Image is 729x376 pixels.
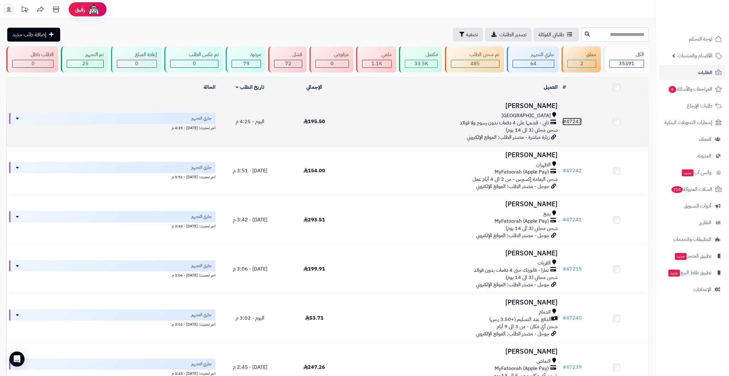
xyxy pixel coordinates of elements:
span: 0 [330,60,334,67]
a: الحالة [204,83,215,91]
a: #47241 [562,216,582,224]
span: 35391 [619,60,634,67]
h3: [PERSON_NAME] [349,151,557,159]
a: #47242 [562,167,582,174]
a: تاريخ الطلب [236,83,264,91]
span: جاري التجهيز [191,214,212,220]
span: 0 [32,60,35,67]
a: العملاء [659,132,725,147]
a: إعادة المبلغ 0 [110,46,163,72]
a: تطبيق نقاط البيعجديد [659,265,725,280]
span: العملاء [699,135,711,144]
h3: [PERSON_NAME] [349,250,557,257]
div: 25 [67,60,103,67]
span: طلبات الإرجاع [687,101,712,110]
div: تم التجهيز [67,51,103,58]
span: # [562,265,566,273]
span: [DATE] - 2:45 م [232,363,267,371]
span: 154.00 [303,167,325,174]
div: 0 [316,60,348,67]
a: مردود 79 [224,46,267,72]
span: طلباتي المُوكلة [538,31,564,38]
div: معلق [567,51,596,58]
span: أدوات التسويق [684,202,711,210]
span: 53.71 [305,314,324,322]
span: 293.51 [303,216,325,224]
a: جاري التجهيز 64 [505,46,560,72]
div: 0 [13,60,53,67]
div: 0 [170,60,218,67]
span: 195.50 [303,118,325,125]
a: العميل [543,83,557,91]
span: اليوم - 3:02 م [236,314,264,322]
span: تابي - قسّمها على 4 دفعات بدون رسوم ولا فوائد [459,119,548,127]
span: الدفع عند التسليم (+3.50 ر.س) [489,316,551,323]
span: جوجل - مصدر الطلب: الموقع الإلكتروني [476,281,549,288]
div: ملغي [362,51,392,58]
h3: [PERSON_NAME] [349,299,557,306]
span: 6 [669,86,676,93]
div: الطلب باطل [12,51,54,58]
a: #47239 [562,363,582,371]
a: الطلبات [659,65,725,80]
div: 72 [274,60,302,67]
div: 2 [568,60,595,67]
span: 218 [671,186,683,193]
a: تم التجهيز 25 [60,46,109,72]
div: اخر تحديث: [DATE] - 4:25 م [9,124,215,131]
span: 199.91 [303,265,325,273]
span: جاري التجهيز [191,164,212,171]
span: 72 [285,60,291,67]
a: تم شحن الطلب 485 [444,46,505,72]
span: 25 [82,60,89,67]
a: مرفوض 0 [308,46,354,72]
span: 0 [135,60,138,67]
span: القريات [537,259,550,267]
span: # [562,314,566,322]
span: إضافة طلب جديد [12,31,46,38]
img: ai-face.png [88,3,100,16]
div: اخر تحديث: [DATE] - 3:06 م [9,271,215,278]
div: جاري التجهيز [513,51,554,58]
span: تصدير الطلبات [499,31,526,38]
div: 33516 [405,60,437,67]
span: MyFatoorah (Apple Pay) [494,365,548,372]
span: جديد [675,253,686,260]
a: تطبيق المتجرجديد [659,248,725,264]
div: مرفوض [315,51,348,58]
span: شحن أي مكان - من 3 الى 9 أيام [496,323,557,330]
a: الطلب باطل 0 [5,46,60,72]
span: تصفية [466,31,478,38]
a: #47215 [562,265,582,273]
div: إعادة المبلغ [117,51,157,58]
span: النماص [536,358,550,365]
a: مكتمل 33.5K [398,46,444,72]
a: إضافة طلب جديد [7,28,60,42]
span: اليوم - 4:25 م [236,118,264,125]
span: جاري التجهيز [191,361,212,367]
a: ملغي 1.1K [355,46,398,72]
div: 1148 [362,60,391,67]
a: أدوات التسويق [659,198,725,214]
a: السلات المتروكة218 [659,182,725,197]
span: الطلبات [698,68,712,77]
span: [GEOGRAPHIC_DATA] [501,112,550,119]
a: #47240 [562,314,582,322]
div: مردود [232,51,261,58]
h3: [PERSON_NAME] [349,201,557,208]
button: تصفية [453,28,483,42]
a: لوحة التحكم [659,31,725,47]
span: شحن مجاني (3 الى 14 يوم) [505,225,557,232]
span: جديد [668,270,680,276]
span: جوجل - مصدر الطلب: الموقع الإلكتروني [476,183,549,190]
span: الإعدادات [693,285,711,294]
span: # [562,118,566,125]
span: # [562,216,566,224]
span: 485 [470,60,480,67]
span: لوحة التحكم [689,35,712,43]
span: 0 [193,60,196,67]
span: MyFatoorah (Apple Pay) [494,218,548,225]
a: طلباتي المُوكلة [533,28,579,42]
div: اخر تحديث: [DATE] - 3:02 م [9,321,215,327]
span: جاري التجهيز [191,115,212,122]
